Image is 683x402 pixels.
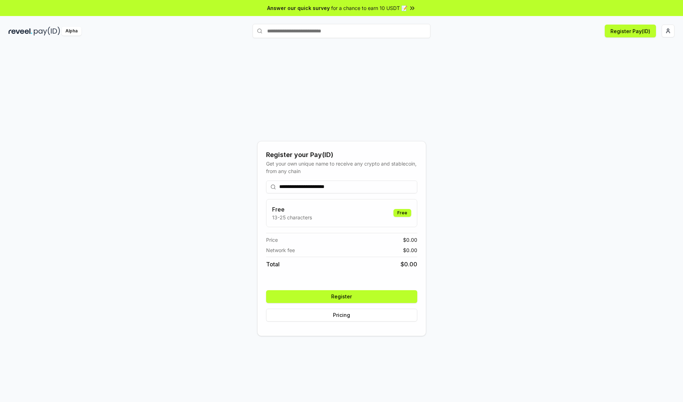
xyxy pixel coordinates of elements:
[605,25,656,37] button: Register Pay(ID)
[266,246,295,254] span: Network fee
[267,4,330,12] span: Answer our quick survey
[266,309,417,322] button: Pricing
[266,160,417,175] div: Get your own unique name to receive any crypto and stablecoin, from any chain
[266,290,417,303] button: Register
[401,260,417,268] span: $ 0.00
[393,209,411,217] div: Free
[9,27,32,36] img: reveel_dark
[266,260,280,268] span: Total
[403,236,417,244] span: $ 0.00
[62,27,81,36] div: Alpha
[331,4,407,12] span: for a chance to earn 10 USDT 📝
[266,236,278,244] span: Price
[272,214,312,221] p: 13-25 characters
[272,205,312,214] h3: Free
[266,150,417,160] div: Register your Pay(ID)
[403,246,417,254] span: $ 0.00
[34,27,60,36] img: pay_id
